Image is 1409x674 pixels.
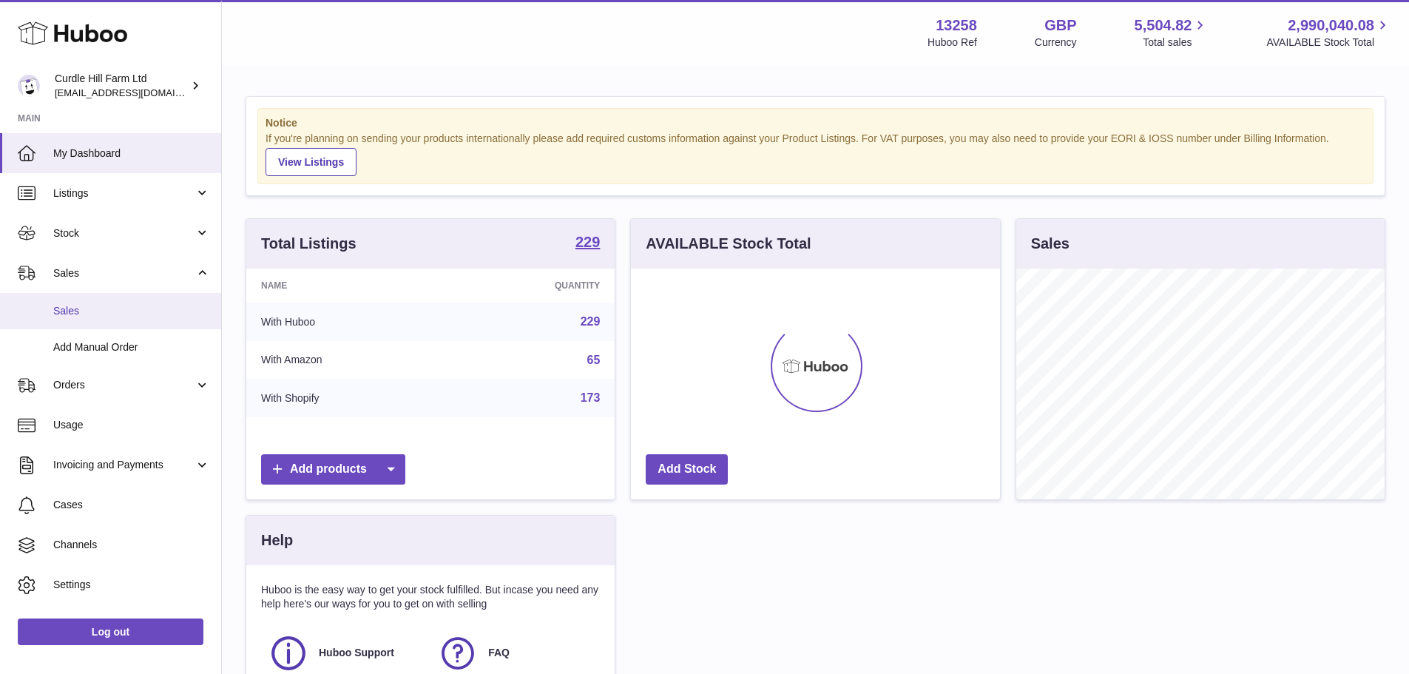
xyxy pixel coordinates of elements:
[53,226,195,240] span: Stock
[587,354,601,366] a: 65
[246,379,448,417] td: With Shopify
[268,633,423,673] a: Huboo Support
[1266,16,1391,50] a: 2,990,040.08 AVAILABLE Stock Total
[246,341,448,380] td: With Amazon
[246,269,448,303] th: Name
[575,235,600,249] strong: 229
[1035,36,1077,50] div: Currency
[53,146,210,161] span: My Dashboard
[1135,16,1192,36] span: 5,504.82
[53,498,210,512] span: Cases
[581,315,601,328] a: 229
[1135,16,1209,50] a: 5,504.82 Total sales
[53,186,195,200] span: Listings
[266,116,1365,130] strong: Notice
[581,391,601,404] a: 173
[53,458,195,472] span: Invoicing and Payments
[18,75,40,97] img: internalAdmin-13258@internal.huboo.com
[266,148,357,176] a: View Listings
[1031,234,1070,254] h3: Sales
[448,269,615,303] th: Quantity
[53,538,210,552] span: Channels
[53,378,195,392] span: Orders
[1288,16,1374,36] span: 2,990,040.08
[261,234,357,254] h3: Total Listings
[575,235,600,252] a: 229
[18,619,203,645] a: Log out
[1044,16,1076,36] strong: GBP
[246,303,448,341] td: With Huboo
[55,72,188,100] div: Curdle Hill Farm Ltd
[488,646,510,660] span: FAQ
[319,646,394,660] span: Huboo Support
[936,16,977,36] strong: 13258
[438,633,592,673] a: FAQ
[261,530,293,550] h3: Help
[1143,36,1209,50] span: Total sales
[53,418,210,432] span: Usage
[1266,36,1391,50] span: AVAILABLE Stock Total
[53,266,195,280] span: Sales
[55,87,217,98] span: [EMAIL_ADDRESS][DOMAIN_NAME]
[53,578,210,592] span: Settings
[646,454,728,485] a: Add Stock
[927,36,977,50] div: Huboo Ref
[266,132,1365,176] div: If you're planning on sending your products internationally please add required customs informati...
[53,304,210,318] span: Sales
[261,454,405,485] a: Add products
[53,340,210,354] span: Add Manual Order
[261,583,600,611] p: Huboo is the easy way to get your stock fulfilled. But incase you need any help here's our ways f...
[646,234,811,254] h3: AVAILABLE Stock Total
